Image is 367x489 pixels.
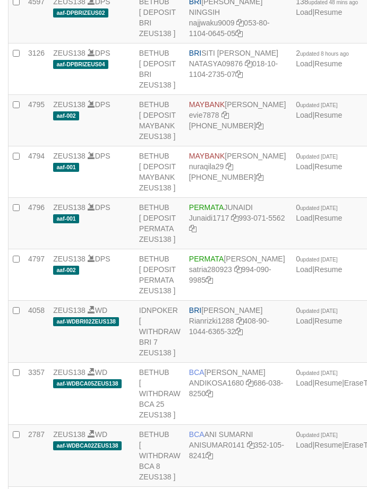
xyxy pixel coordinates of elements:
[296,49,349,68] span: |
[246,379,253,387] a: Copy ANDIKOSA1680 to clipboard
[245,59,252,68] a: Copy NATASYA09876 to clipboard
[135,301,185,363] td: IDNPOKER [ WITHDRAW BRI 7 ZEUS138 ]
[185,249,292,301] td: [PERSON_NAME] 994-090-9985
[189,49,201,57] span: BRI
[296,59,312,68] a: Load
[24,425,49,487] td: 2787
[189,224,197,233] a: Copy 9930715562 to clipboard
[53,100,86,109] a: ZEUS138
[185,146,292,198] td: [PERSON_NAME] [PHONE_NUMBER]
[300,102,337,108] span: updated [DATE]
[236,19,244,27] a: Copy najjwaku9009 to clipboard
[189,203,224,212] span: PERMATA
[49,95,135,146] td: DPS
[24,146,49,198] td: 4794
[24,198,49,249] td: 4796
[189,441,245,449] a: ANISUMAR0141
[236,317,244,325] a: Copy Rianrizki1288 to clipboard
[296,214,312,222] a: Load
[53,317,119,326] span: aaf-WDBRI02ZEUS138
[189,265,232,274] a: satria280923
[24,249,49,301] td: 4797
[206,389,213,398] a: Copy 6860388250 to clipboard
[189,368,204,377] span: BCA
[135,363,185,425] td: BETHUB [ WITHDRAW BCA 25 ZEUS138 ]
[314,8,342,16] a: Resume
[296,8,312,16] a: Load
[185,425,292,487] td: ANI SUMARNI 352-105-8241
[53,203,86,212] a: ZEUS138
[53,441,122,450] span: aaf-WDBCA02ZEUS138
[185,95,292,146] td: [PERSON_NAME] [PHONE_NUMBER]
[189,306,201,315] span: BRI
[296,441,312,449] a: Load
[314,59,342,68] a: Resume
[189,317,234,325] a: Rianrizki1288
[296,111,312,119] a: Load
[314,214,342,222] a: Resume
[53,379,122,388] span: aaf-WDBCA05ZEUS138
[235,327,243,336] a: Copy 408901044636532 to clipboard
[314,317,342,325] a: Resume
[24,301,49,363] td: 4058
[247,441,254,449] a: Copy ANISUMAR0141 to clipboard
[235,70,243,78] a: Copy 018101104273507 to clipboard
[296,430,337,439] span: 0
[135,95,185,146] td: BETHUB [ DEPOSIT MAYBANK ZEUS138 ]
[189,152,225,160] span: MAYBANK
[296,203,337,212] span: 0
[49,43,135,95] td: DPS
[300,432,337,438] span: updated [DATE]
[185,198,292,249] td: JUNAIDI 993-071-5562
[135,43,185,95] td: BETHUB [ DEPOSIT BRI ZEUS138 ]
[53,266,79,275] span: aaf-002
[314,265,342,274] a: Resume
[314,111,342,119] a: Resume
[296,100,342,119] span: |
[296,265,312,274] a: Load
[49,249,135,301] td: DPS
[53,306,86,315] a: ZEUS138
[296,306,342,325] span: |
[296,379,312,387] a: Load
[206,451,213,460] a: Copy 3521058241 to clipboard
[300,308,337,314] span: updated [DATE]
[296,306,337,315] span: 0
[296,255,342,274] span: |
[189,100,225,109] span: MAYBANK
[300,205,337,211] span: updated [DATE]
[234,265,242,274] a: Copy satria280923 to clipboard
[189,214,229,222] a: Junaidi1717
[314,162,342,171] a: Resume
[185,43,292,95] td: SITI [PERSON_NAME] 018-10-1104-2735-07
[221,111,229,119] a: Copy evie7878 to clipboard
[296,152,337,160] span: 0
[53,111,79,120] span: aaf-002
[189,430,204,439] span: BCA
[226,162,233,171] a: Copy nuraqila29 to clipboard
[49,146,135,198] td: DPS
[53,255,86,263] a: ZEUS138
[53,8,108,18] span: aaf-DPBRIZEUS02
[189,19,235,27] a: najjwaku9009
[24,363,49,425] td: 3357
[206,276,213,284] a: Copy 9940909985 to clipboard
[314,379,342,387] a: Resume
[49,363,135,425] td: WD
[53,368,86,377] a: ZEUS138
[53,152,86,160] a: ZEUS138
[53,430,86,439] a: ZEUS138
[49,198,135,249] td: DPS
[24,43,49,95] td: 3126
[300,257,337,263] span: updated [DATE]
[189,379,244,387] a: ANDIKOSA1680
[185,301,292,363] td: [PERSON_NAME] 408-90-1044-6365-32
[296,203,342,222] span: |
[300,51,349,57] span: updated 8 hours ago
[189,162,224,171] a: nuraqila29
[53,49,86,57] a: ZEUS138
[231,214,238,222] a: Copy Junaidi1717 to clipboard
[53,60,108,69] span: aaf-DPBRIZEUS04
[300,370,337,376] span: updated [DATE]
[135,146,185,198] td: BETHUB [ DEPOSIT MAYBANK ZEUS138 ]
